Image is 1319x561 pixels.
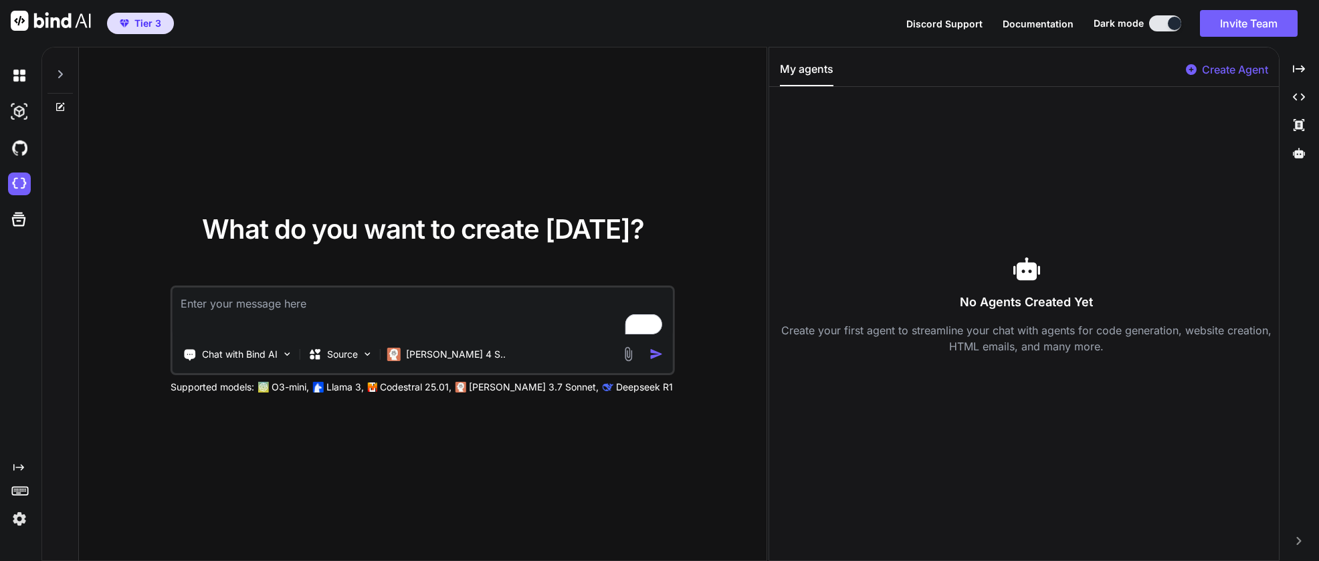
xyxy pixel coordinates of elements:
[8,64,31,87] img: darkChat
[406,348,506,361] p: [PERSON_NAME] 4 S..
[327,348,358,361] p: Source
[368,382,377,392] img: Mistral-AI
[621,346,636,362] img: attachment
[1200,10,1298,37] button: Invite Team
[469,380,599,394] p: [PERSON_NAME] 3.7 Sonnet,
[8,100,31,123] img: darkAi-studio
[1003,17,1074,31] button: Documentation
[11,11,91,31] img: Bind AI
[326,380,364,394] p: Llama 3,
[780,293,1274,312] h3: No Agents Created Yet
[1094,17,1144,30] span: Dark mode
[272,380,309,394] p: O3-mini,
[906,18,983,29] span: Discord Support
[202,348,278,361] p: Chat with Bind AI
[603,382,613,392] img: claude
[107,13,174,34] button: premiumTier 3
[258,382,269,392] img: GPT-4
[455,382,466,392] img: claude
[313,382,324,392] img: Llama2
[616,380,673,394] p: Deepseek R1
[8,508,31,530] img: settings
[8,173,31,195] img: cloudideIcon
[649,347,664,361] img: icon
[380,380,451,394] p: Codestral 25.01,
[120,19,129,27] img: premium
[1202,62,1268,78] p: Create Agent
[362,348,373,360] img: Pick Models
[171,380,254,394] p: Supported models:
[173,288,673,337] textarea: To enrich screen reader interactions, please activate Accessibility in Grammarly extension settings
[282,348,293,360] img: Pick Tools
[906,17,983,31] button: Discord Support
[1003,18,1074,29] span: Documentation
[8,136,31,159] img: githubDark
[387,348,401,361] img: Claude 4 Sonnet
[780,322,1274,354] p: Create your first agent to streamline your chat with agents for code generation, website creation...
[202,213,644,245] span: What do you want to create [DATE]?
[780,61,833,86] button: My agents
[134,17,161,30] span: Tier 3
